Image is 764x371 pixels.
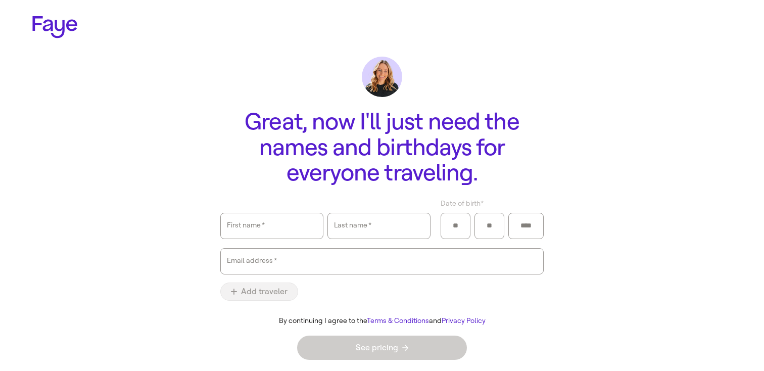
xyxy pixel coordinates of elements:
[220,283,298,301] button: Add traveler
[220,109,544,186] h1: Great, now I'll just need the names and birthdays for everyone traveling.
[447,218,464,234] input: Month
[356,344,408,352] span: See pricing
[515,218,537,234] input: Year
[297,336,467,360] button: See pricing
[442,316,486,325] a: Privacy Policy
[481,218,498,234] input: Day
[212,317,552,326] div: By continuing I agree to the and
[231,288,288,296] span: Add traveler
[441,198,484,209] span: Date of birth *
[367,316,429,325] a: Terms & Conditions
